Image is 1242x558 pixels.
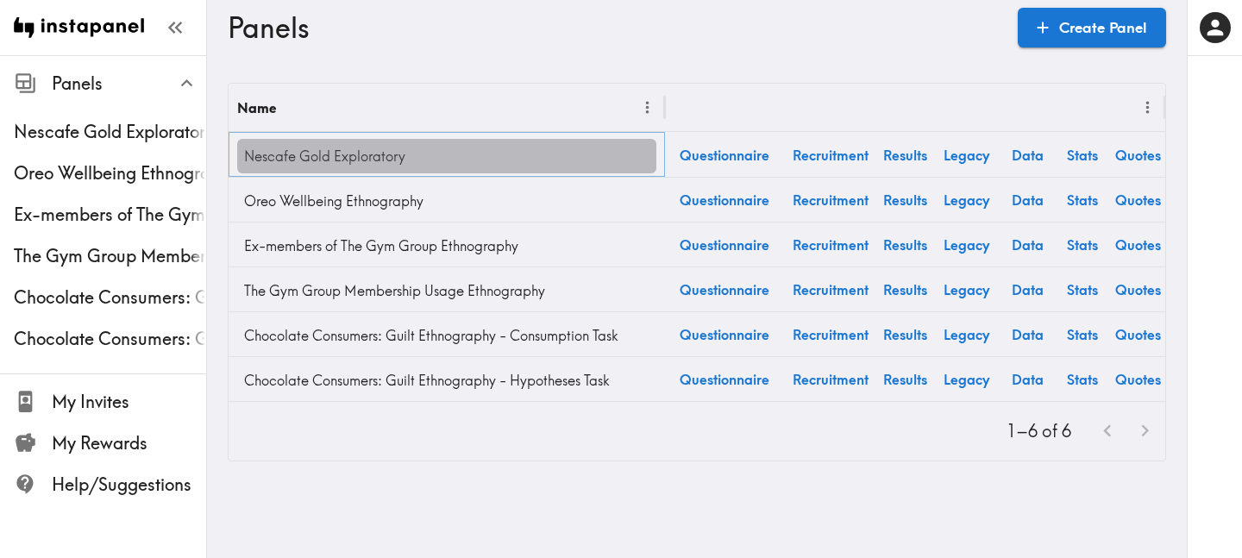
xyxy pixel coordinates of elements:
a: Questionnaire [665,357,784,401]
a: Recruitment [784,267,877,311]
span: My Rewards [52,431,206,455]
a: Oreo Wellbeing Ethnography [237,184,656,218]
span: Nescafe Gold Exploratory [14,120,206,144]
a: Quotes [1110,267,1165,311]
a: Stats [1055,178,1110,222]
a: Results [877,357,932,401]
a: Questionnaire [665,312,784,356]
a: Legacy [932,133,1000,177]
a: Results [877,133,932,177]
a: Legacy [932,223,1000,266]
a: Results [877,267,932,311]
a: Stats [1055,267,1110,311]
a: Legacy [932,312,1000,356]
a: Recruitment [784,312,877,356]
button: Menu [634,94,661,121]
a: Stats [1055,312,1110,356]
a: Data [1000,267,1055,311]
span: Chocolate Consumers: Guilt Ethnography - Consumption Task [14,285,206,310]
a: Chocolate Consumers: Guilt Ethnography - Hypotheses Task [237,363,656,398]
a: Questionnaire [665,178,784,222]
a: Quotes [1110,178,1165,222]
span: My Invites [52,390,206,414]
h3: Panels [228,11,1004,44]
a: Recruitment [784,223,877,266]
button: Sort [675,94,702,121]
span: The Gym Group Membership Usage Ethnography [14,244,206,268]
a: Nescafe Gold Exploratory [237,139,656,173]
a: Data [1000,178,1055,222]
p: 1–6 of 6 [1007,419,1071,443]
a: Results [877,178,932,222]
a: Ex-members of The Gym Group Ethnography [237,229,656,263]
a: Stats [1055,133,1110,177]
a: Create Panel [1018,8,1166,47]
span: Ex-members of The Gym Group Ethnography [14,203,206,227]
a: Legacy [932,357,1000,401]
a: Quotes [1110,357,1165,401]
a: Data [1000,133,1055,177]
span: Oreo Wellbeing Ethnography [14,161,206,185]
a: Stats [1055,357,1110,401]
a: Data [1000,312,1055,356]
a: Quotes [1110,223,1165,266]
a: Recruitment [784,178,877,222]
a: Quotes [1110,133,1165,177]
a: Recruitment [784,357,877,401]
a: Stats [1055,223,1110,266]
a: Quotes [1110,312,1165,356]
span: Panels [52,72,206,96]
a: Recruitment [784,133,877,177]
a: Data [1000,357,1055,401]
a: Chocolate Consumers: Guilt Ethnography - Consumption Task [237,318,656,353]
a: Results [877,312,932,356]
a: Data [1000,223,1055,266]
a: Questionnaire [665,133,784,177]
span: Help/Suggestions [52,473,206,497]
a: Results [877,223,932,266]
a: The Gym Group Membership Usage Ethnography [237,273,656,308]
a: Legacy [932,267,1000,311]
a: Questionnaire [665,267,784,311]
a: Legacy [932,178,1000,222]
button: Menu [1134,94,1161,121]
a: Questionnaire [665,223,784,266]
button: Sort [278,94,304,121]
span: Chocolate Consumers: Guilt Ethnography - Hypotheses Task [14,327,206,351]
div: Name [237,99,276,116]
